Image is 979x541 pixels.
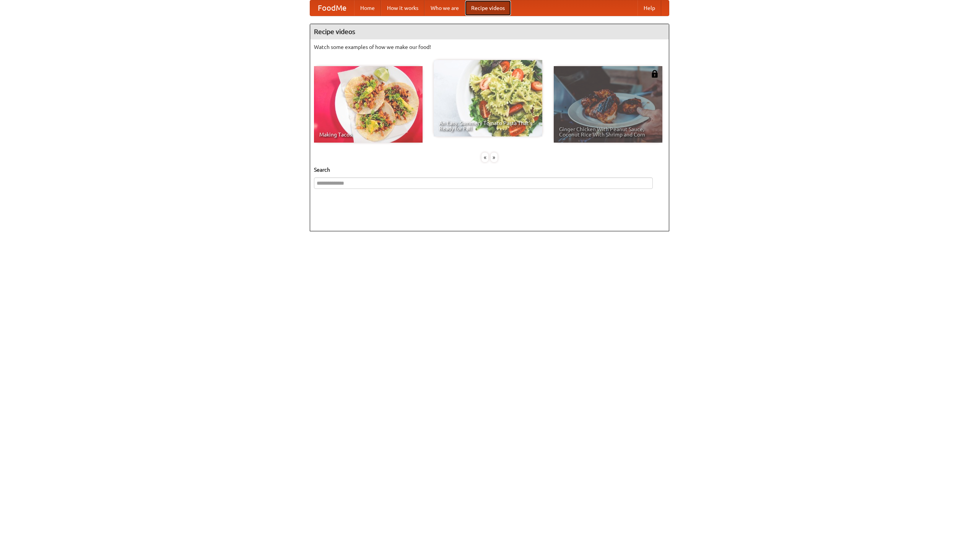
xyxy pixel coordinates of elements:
a: FoodMe [310,0,354,16]
p: Watch some examples of how we make our food! [314,43,665,51]
a: Who we are [424,0,465,16]
a: How it works [381,0,424,16]
a: An Easy, Summery Tomato Pasta That's Ready for Fall [434,60,542,136]
h5: Search [314,166,665,174]
img: 483408.png [651,70,659,78]
div: » [491,153,498,162]
a: Help [637,0,661,16]
span: An Easy, Summery Tomato Pasta That's Ready for Fall [439,120,537,131]
h4: Recipe videos [310,24,669,39]
a: Recipe videos [465,0,511,16]
a: Making Tacos [314,66,423,143]
span: Making Tacos [319,132,417,137]
div: « [481,153,488,162]
a: Home [354,0,381,16]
